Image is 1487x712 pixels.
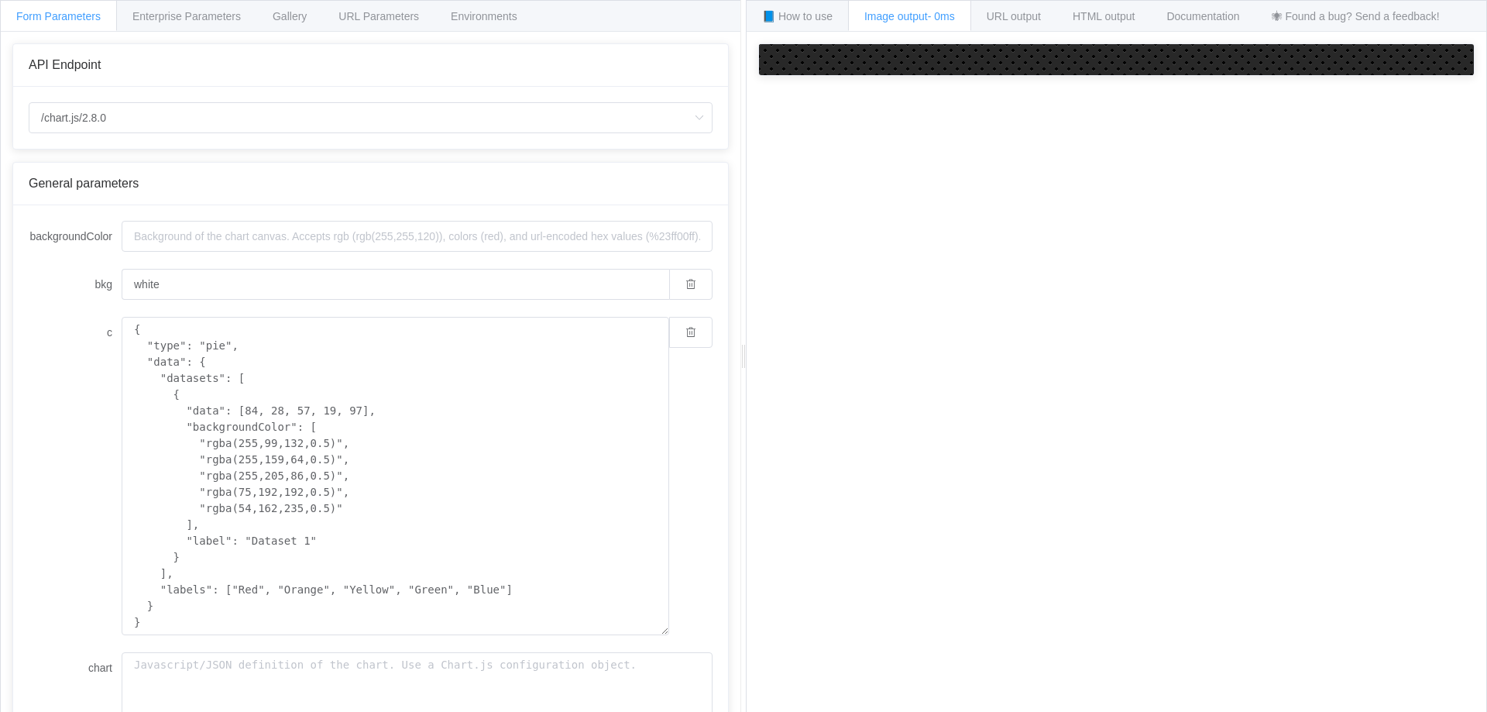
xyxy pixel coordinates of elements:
label: chart [29,652,122,683]
span: URL Parameters [338,10,419,22]
label: c [29,317,122,348]
input: Background of the chart canvas. Accepts rgb (rgb(255,255,120)), colors (red), and url-encoded hex... [122,269,669,300]
span: 🕷 Found a bug? Send a feedback! [1272,10,1440,22]
span: Form Parameters [16,10,101,22]
input: Select [29,102,713,133]
span: General parameters [29,177,139,190]
span: URL output [987,10,1041,22]
label: backgroundColor [29,221,122,252]
input: Background of the chart canvas. Accepts rgb (rgb(255,255,120)), colors (red), and url-encoded hex... [122,221,713,252]
span: - 0ms [928,10,955,22]
span: 📘 How to use [762,10,833,22]
span: HTML output [1073,10,1135,22]
span: Environments [451,10,517,22]
span: Enterprise Parameters [132,10,241,22]
span: API Endpoint [29,58,101,71]
label: bkg [29,269,122,300]
span: Image output [864,10,955,22]
span: Gallery [273,10,307,22]
span: Documentation [1166,10,1239,22]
